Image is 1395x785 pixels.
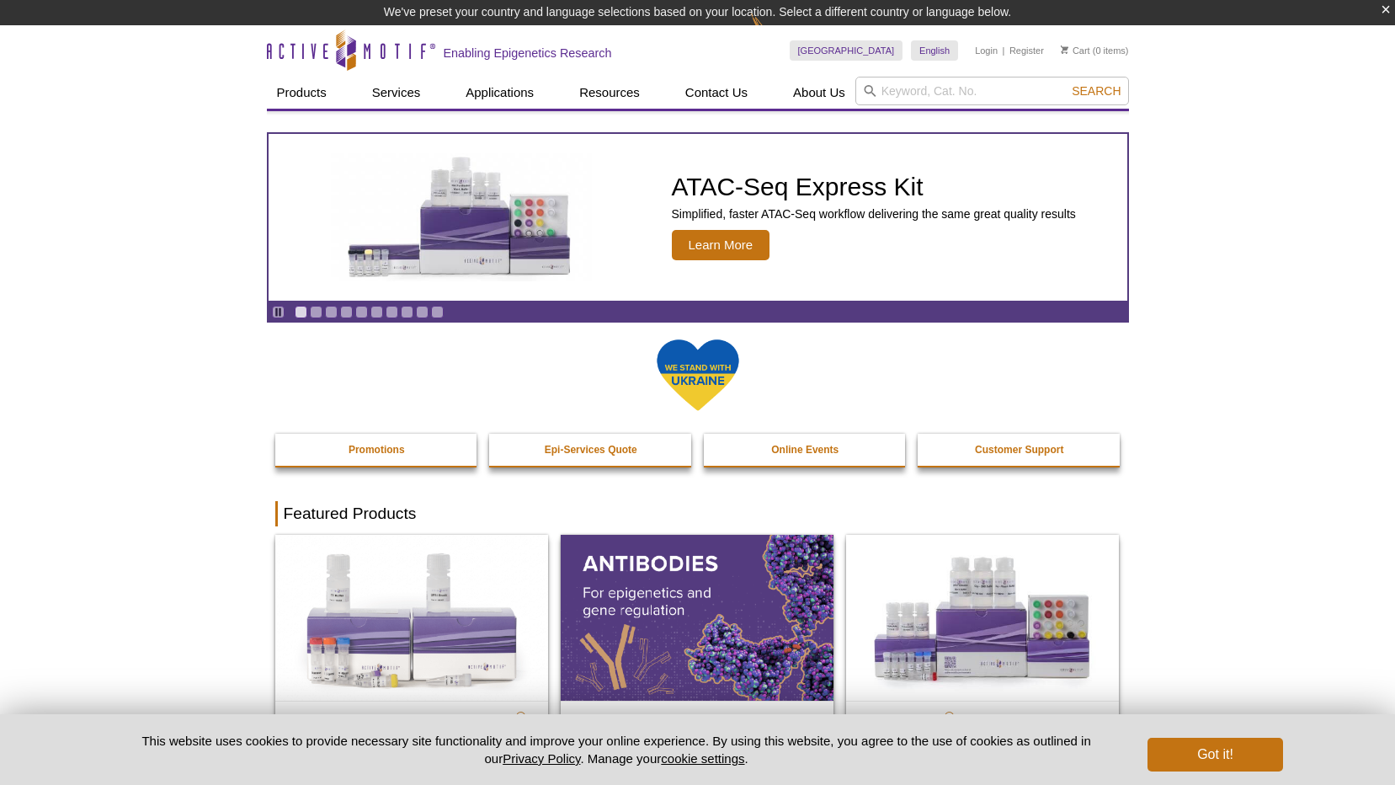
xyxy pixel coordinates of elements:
[569,77,650,109] a: Resources
[267,77,337,109] a: Products
[790,40,903,61] a: [GEOGRAPHIC_DATA]
[975,444,1063,456] strong: Customer Support
[783,77,855,109] a: About Us
[672,174,1076,200] h2: ATAC-Seq Express Kit
[1072,84,1121,98] span: Search
[1067,83,1126,99] button: Search
[416,306,429,318] a: Go to slide 9
[751,13,796,52] img: Change Here
[269,134,1127,301] a: ATAC-Seq Express Kit ATAC-Seq Express Kit Simplified, faster ATAC-Seq workflow delivering the sam...
[310,306,322,318] a: Go to slide 2
[284,706,540,731] h2: DNA Library Prep Kit for Illumina
[855,706,1110,731] h2: CUT&Tag-IT Express Assay Kit
[503,751,580,766] a: Privacy Policy
[355,306,368,318] a: Go to slide 5
[275,501,1121,526] h2: Featured Products
[272,306,285,318] a: Toggle autoplay
[275,434,479,466] a: Promotions
[569,706,825,731] h2: Antibodies
[675,77,758,109] a: Contact Us
[855,77,1129,105] input: Keyword, Cat. No.
[386,306,398,318] a: Go to slide 7
[672,206,1076,222] p: Simplified, faster ATAC-Seq workflow delivering the same great quality results
[295,306,307,318] a: Go to slide 1
[1003,40,1005,61] li: |
[275,535,548,700] img: DNA Library Prep Kit for Illumina
[516,709,526,724] sup: ®
[661,751,744,766] button: cookie settings
[771,444,839,456] strong: Online Events
[455,77,544,109] a: Applications
[945,709,955,724] sup: ®
[704,434,908,466] a: Online Events
[1061,45,1090,56] a: Cart
[340,306,353,318] a: Go to slide 4
[656,338,740,413] img: We Stand With Ukraine
[325,306,338,318] a: Go to slide 3
[1009,45,1044,56] a: Register
[846,535,1119,700] img: CUT&Tag-IT® Express Assay Kit
[370,306,383,318] a: Go to slide 6
[672,230,770,260] span: Learn More
[362,77,431,109] a: Services
[349,444,405,456] strong: Promotions
[561,535,833,700] img: All Antibodies
[113,732,1121,767] p: This website uses cookies to provide necessary site functionality and improve your online experie...
[1061,45,1068,54] img: Your Cart
[489,434,693,466] a: Epi-Services Quote
[431,306,444,318] a: Go to slide 10
[1147,738,1282,772] button: Got it!
[918,434,1121,466] a: Customer Support
[322,153,600,281] img: ATAC-Seq Express Kit
[911,40,958,61] a: English
[975,45,998,56] a: Login
[1061,40,1129,61] li: (0 items)
[444,45,612,61] h2: Enabling Epigenetics Research
[545,444,637,456] strong: Epi-Services Quote
[401,306,413,318] a: Go to slide 8
[269,134,1127,301] article: ATAC-Seq Express Kit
